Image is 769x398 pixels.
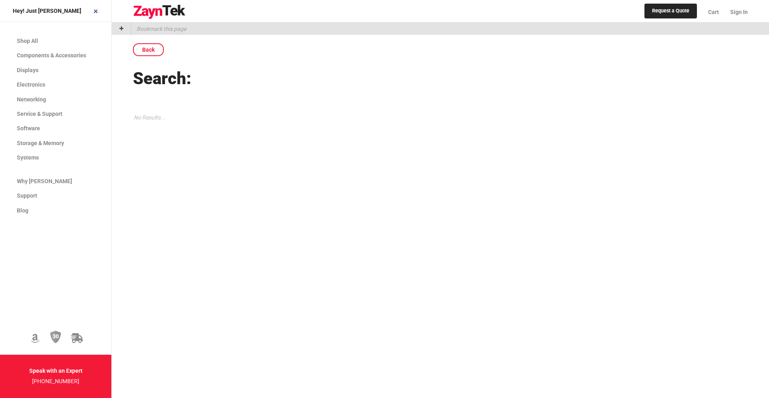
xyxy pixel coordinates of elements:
span: Software [17,125,40,131]
p: No Results... [134,113,165,123]
img: 30 Day Return Policy [50,330,61,344]
h1: Search: [133,67,748,90]
span: Shop All [17,38,38,44]
a: [PHONE_NUMBER] [32,378,79,384]
span: Cart [708,9,719,15]
p: Bookmark this page [131,22,186,35]
span: Support [17,192,37,199]
img: logo [133,5,186,19]
span: Displays [17,67,38,73]
span: Storage & Memory [17,140,64,146]
a: Cart [703,2,725,22]
span: Blog [17,207,28,214]
a: Sign In [725,2,748,22]
span: Why [PERSON_NAME] [17,178,72,184]
span: Components & Accessories [17,52,86,59]
strong: Speak with an Expert [29,368,83,374]
span: Electronics [17,81,45,88]
span: Service & Support [17,111,62,117]
a: Back [133,43,164,56]
span: Networking [17,96,46,103]
a: Request a Quote [644,4,697,19]
span: Systems [17,154,39,161]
